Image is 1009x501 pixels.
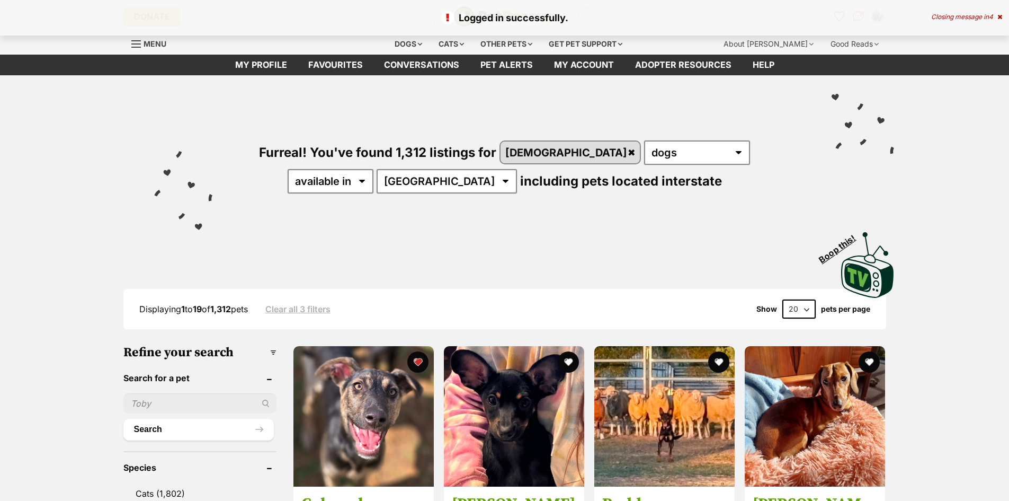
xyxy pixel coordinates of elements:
[144,39,166,48] span: Menu
[841,232,894,298] img: PetRescue TV logo
[225,55,298,75] a: My profile
[259,145,496,160] span: Furreal! You've found 1,312 listings for
[558,351,579,373] button: favourite
[123,373,276,383] header: Search for a pet
[298,55,373,75] a: Favourites
[123,463,276,472] header: Species
[541,33,630,55] div: Get pet support
[210,304,231,314] strong: 1,312
[373,55,470,75] a: conversations
[708,351,729,373] button: favourite
[139,304,248,314] span: Displaying to of pets
[931,13,1002,21] div: Closing message in
[131,33,174,52] a: Menu
[293,346,434,487] img: Colossal - Australian Kelpie x Staghound Dog
[841,223,894,300] a: Boop this!
[859,351,880,373] button: favourite
[624,55,742,75] a: Adopter resources
[444,346,584,487] img: Petrie - Russian Toy (Smooth Haired) Dog
[407,351,428,373] button: favourite
[594,346,735,487] img: Buddy - Australian Kelpie Dog
[821,305,870,313] label: pets per page
[265,304,331,314] a: Clear all 3 filters
[543,55,624,75] a: My account
[742,55,785,75] a: Help
[520,173,722,189] span: including pets located interstate
[501,142,640,163] a: [DEMOGRAPHIC_DATA]
[387,33,430,55] div: Dogs
[745,346,885,487] img: Bruce 🌭 - Dachshund (Miniature) Dog
[470,55,543,75] a: Pet alerts
[989,13,993,21] span: 4
[756,305,777,313] span: Show
[123,419,274,440] button: Search
[431,33,471,55] div: Cats
[473,33,540,55] div: Other pets
[823,33,886,55] div: Good Reads
[181,304,185,314] strong: 1
[123,345,276,360] h3: Refine your search
[817,226,865,265] span: Boop this!
[716,33,821,55] div: About [PERSON_NAME]
[11,11,998,25] p: Logged in successfully.
[123,393,276,414] input: Toby
[193,304,202,314] strong: 19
